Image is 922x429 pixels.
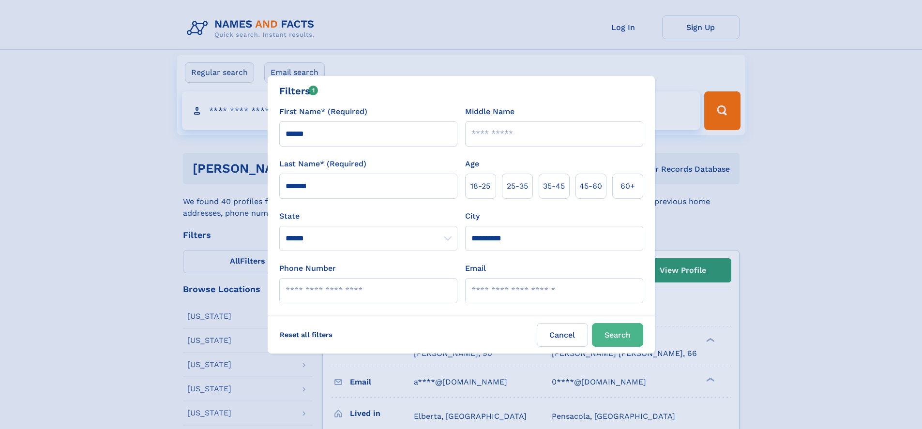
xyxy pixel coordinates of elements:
label: Last Name* (Required) [279,158,366,170]
label: City [465,210,480,222]
label: Reset all filters [273,323,339,346]
span: 60+ [620,180,635,192]
span: 25‑35 [507,180,528,192]
span: 35‑45 [543,180,565,192]
label: Middle Name [465,106,514,118]
label: Cancel [537,323,588,347]
label: First Name* (Required) [279,106,367,118]
div: Filters [279,84,318,98]
span: 45‑60 [579,180,602,192]
button: Search [592,323,643,347]
label: Phone Number [279,263,336,274]
label: Age [465,158,479,170]
label: Email [465,263,486,274]
label: State [279,210,457,222]
span: 18‑25 [470,180,490,192]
